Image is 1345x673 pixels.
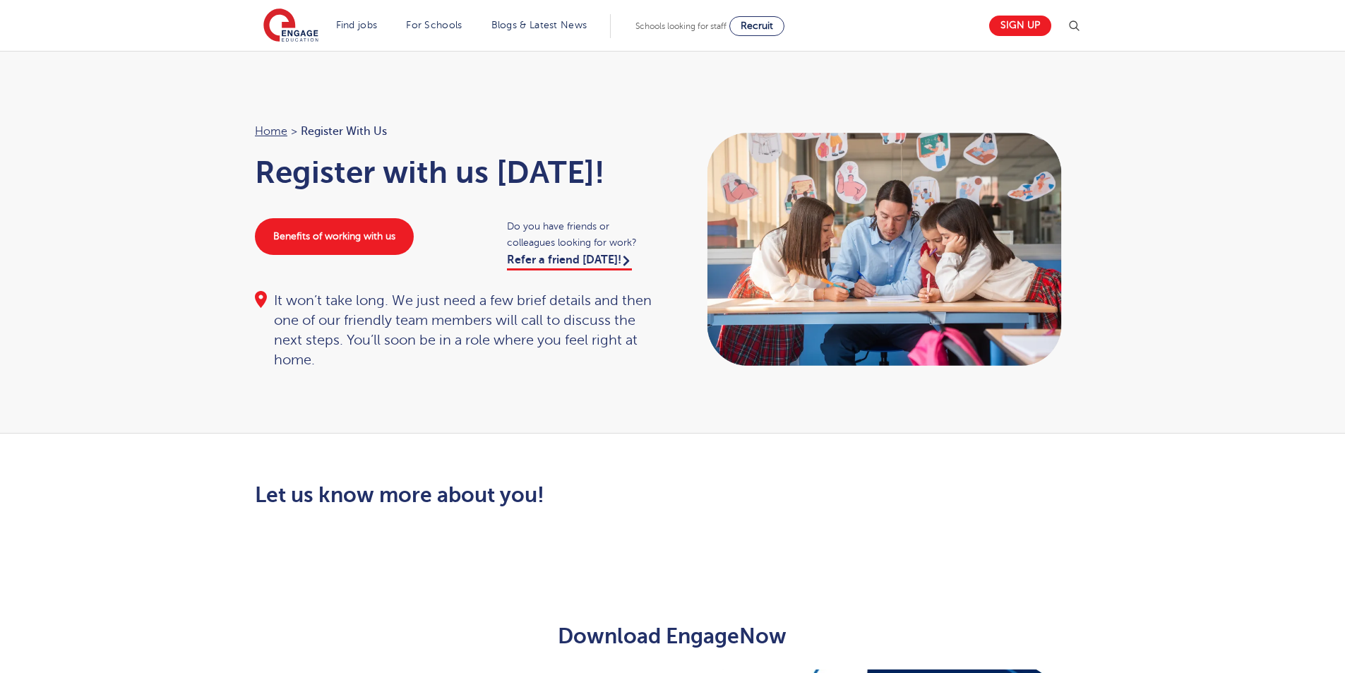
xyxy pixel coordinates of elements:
a: Find jobs [336,20,378,30]
span: Register with us [301,122,387,141]
a: Refer a friend [DATE]! [507,254,632,270]
span: Recruit [741,20,773,31]
a: Recruit [729,16,784,36]
span: > [291,125,297,138]
a: Sign up [989,16,1051,36]
h2: Download EngageNow [326,624,1019,648]
nav: breadcrumb [255,122,659,141]
a: Blogs & Latest News [491,20,587,30]
span: Schools looking for staff [635,21,727,31]
a: For Schools [406,20,462,30]
h1: Register with us [DATE]! [255,155,659,190]
a: Benefits of working with us [255,218,414,255]
img: Engage Education [263,8,318,44]
h2: Let us know more about you! [255,483,805,507]
span: Do you have friends or colleagues looking for work? [507,218,659,251]
div: It won’t take long. We just need a few brief details and then one of our friendly team members wi... [255,291,659,370]
a: Home [255,125,287,138]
